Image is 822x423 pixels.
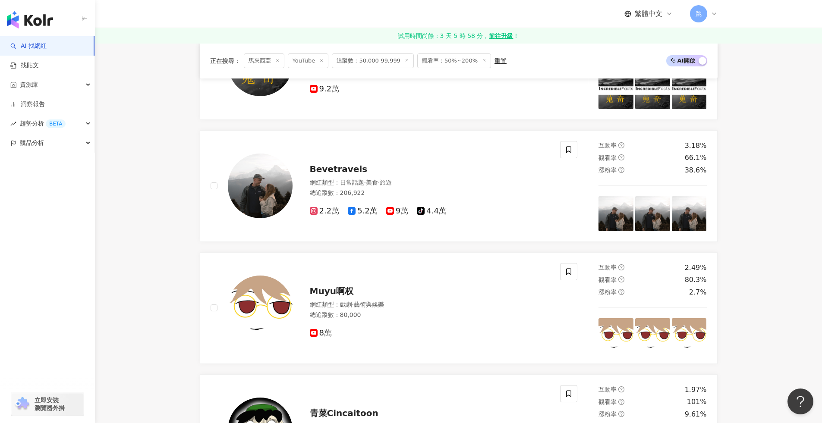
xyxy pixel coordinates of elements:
[787,389,813,414] iframe: Help Scout Beacon - Open
[310,164,368,174] span: Bevetravels
[200,130,718,242] a: KOL AvatarBevetravels網紅類型：日常話題·美食·旅遊總追蹤數：206,9222.2萬5.2萬9萬4.4萬互動率question-circle3.18%觀看率question-...
[635,9,662,19] span: 繁體中文
[200,252,718,364] a: KOL AvatarMuyu啊权網紅類型：戲劇·藝術與娛樂總追蹤數：80,0008萬互動率question-circle2.49%觀看率question-circle80.3%漲粉率questi...
[598,398,617,405] span: 觀看率
[20,75,38,94] span: 資源庫
[310,85,340,94] span: 9.2萬
[380,179,392,186] span: 旅遊
[685,410,707,419] div: 9.61%
[598,318,633,353] img: post-image
[598,288,617,295] span: 漲粉率
[417,53,491,68] span: 觀看率：50%~200%
[378,179,380,186] span: ·
[598,196,633,231] img: post-image
[696,9,702,19] span: 跳
[386,207,408,216] span: 9萬
[14,397,31,411] img: chrome extension
[635,196,670,231] img: post-image
[618,386,624,392] span: question-circle
[687,397,707,407] div: 101%
[310,207,340,216] span: 2.2萬
[46,119,66,128] div: BETA
[310,329,332,338] span: 8萬
[618,411,624,417] span: question-circle
[310,286,353,296] span: Muyu啊权
[10,100,45,109] a: 洞察報告
[618,264,624,270] span: question-circle
[20,114,66,133] span: 趨勢分析
[635,318,670,353] img: post-image
[310,189,550,197] div: 總追蹤數 ： 206,922
[10,61,39,70] a: 找貼文
[598,166,617,173] span: 漲粉率
[228,154,293,218] img: KOL Avatar
[618,167,624,173] span: question-circle
[340,179,364,186] span: 日常話題
[489,31,513,40] strong: 前往升級
[598,276,617,283] span: 觀看率
[310,301,550,309] div: 網紅類型 ：
[228,276,293,340] img: KOL Avatar
[95,28,822,44] a: 試用時間尚餘：3 天 5 時 58 分，前往升級！
[685,263,707,273] div: 2.49%
[635,74,670,109] img: post-image
[685,153,707,163] div: 66.1%
[598,410,617,417] span: 漲粉率
[598,154,617,161] span: 觀看率
[598,386,617,393] span: 互動率
[332,53,414,68] span: 追蹤數：50,000-99,999
[618,154,624,160] span: question-circle
[672,74,707,109] img: post-image
[618,276,624,282] span: question-circle
[618,399,624,405] span: question-circle
[598,264,617,271] span: 互動率
[210,57,240,64] span: 正在搜尋 ：
[689,288,707,297] div: 2.7%
[288,53,329,68] span: YouTube
[672,318,707,353] img: post-image
[10,42,47,50] a: searchAI 找網紅
[598,142,617,149] span: 互動率
[618,142,624,148] span: question-circle
[352,301,354,308] span: ·
[11,392,84,416] a: chrome extension立即安裝 瀏覽器外掛
[310,408,378,418] span: 青菜Cincaitoon
[20,133,44,153] span: 競品分析
[340,301,352,308] span: 戲劇
[417,207,447,216] span: 4.4萬
[310,179,550,187] div: 網紅類型 ：
[494,57,507,64] div: 重置
[685,141,707,150] div: 3.18%
[685,385,707,395] div: 1.97%
[672,196,707,231] img: post-image
[7,11,53,28] img: logo
[685,166,707,175] div: 38.6%
[10,121,16,127] span: rise
[366,179,378,186] span: 美食
[348,207,378,216] span: 5.2萬
[310,311,550,320] div: 總追蹤數 ： 80,000
[364,179,366,186] span: ·
[598,74,633,109] img: post-image
[685,275,707,285] div: 80.3%
[35,396,65,412] span: 立即安裝 瀏覽器外掛
[354,301,384,308] span: 藝術與娛樂
[618,289,624,295] span: question-circle
[244,53,284,68] span: 馬來西亞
